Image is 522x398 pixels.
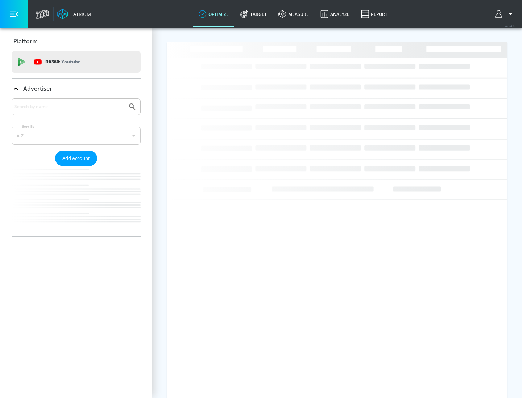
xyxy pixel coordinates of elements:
a: Report [355,1,393,27]
p: DV360: [45,58,80,66]
input: Search by name [14,102,124,111]
div: Advertiser [12,79,141,99]
a: Target [235,1,273,27]
span: v 4.24.0 [505,24,515,28]
div: Platform [12,31,141,51]
div: A-Z [12,127,141,145]
div: Advertiser [12,98,141,236]
p: Platform [13,37,38,45]
div: DV360: Youtube [12,51,141,73]
a: optimize [193,1,235,27]
div: Atrium [70,11,91,17]
p: Youtube [61,58,80,65]
button: Add Account [55,151,97,166]
a: Analyze [315,1,355,27]
a: Atrium [57,9,91,20]
label: Sort By [21,124,36,129]
a: measure [273,1,315,27]
span: Add Account [62,154,90,162]
p: Advertiser [23,85,52,93]
nav: list of Advertiser [12,166,141,236]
